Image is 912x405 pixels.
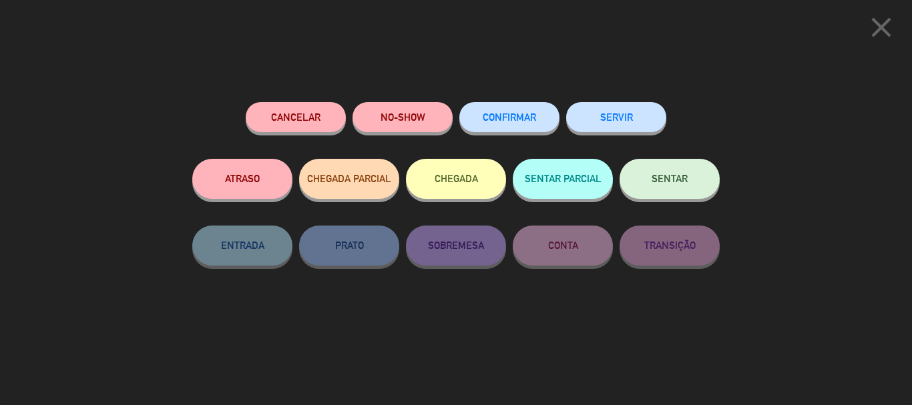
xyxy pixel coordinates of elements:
[192,159,292,199] button: ATRASO
[861,10,902,49] button: close
[406,226,506,266] button: SOBREMESA
[566,102,666,132] button: SERVIR
[246,102,346,132] button: Cancelar
[353,102,453,132] button: NO-SHOW
[652,173,688,184] span: SENTAR
[406,159,506,199] button: CHEGADA
[620,159,720,199] button: SENTAR
[307,173,391,184] span: CHEGADA PARCIAL
[513,226,613,266] button: CONTA
[483,111,536,123] span: CONFIRMAR
[299,159,399,199] button: CHEGADA PARCIAL
[513,159,613,199] button: SENTAR PARCIAL
[299,226,399,266] button: PRATO
[459,102,559,132] button: CONFIRMAR
[192,226,292,266] button: ENTRADA
[865,11,898,44] i: close
[620,226,720,266] button: TRANSIÇÃO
